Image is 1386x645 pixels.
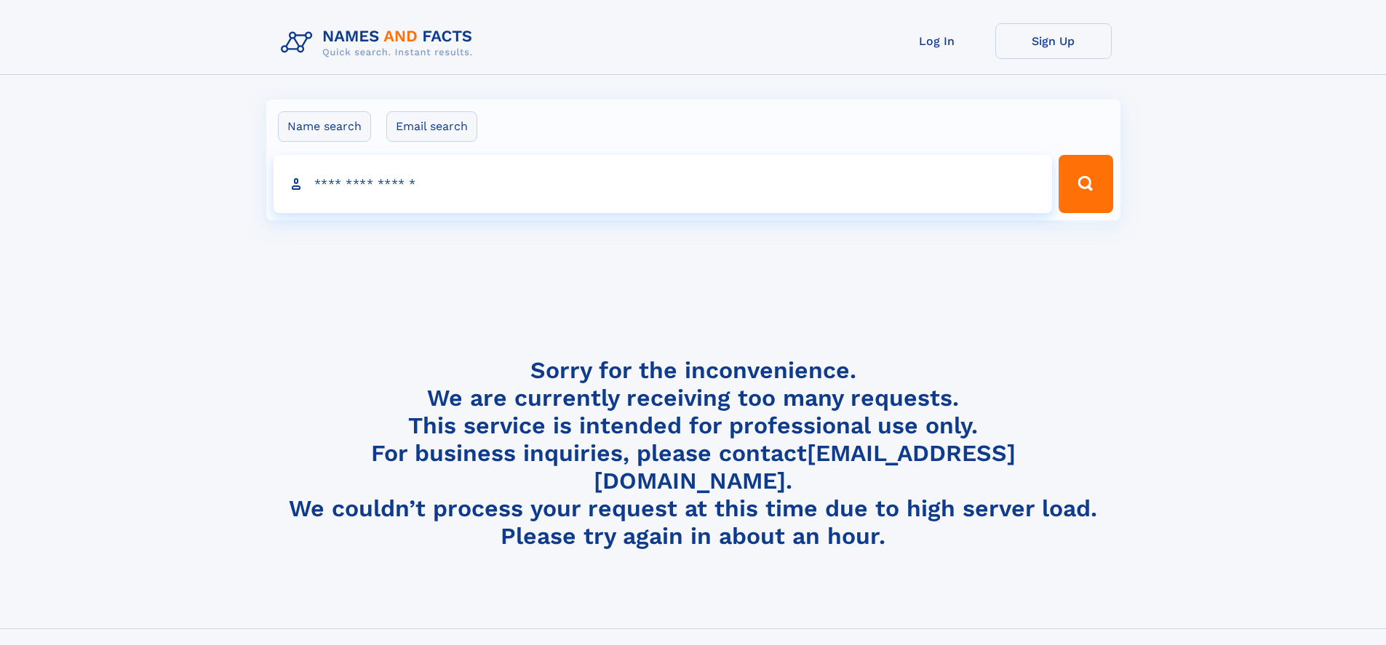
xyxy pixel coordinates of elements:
[275,23,485,63] img: Logo Names and Facts
[995,23,1112,59] a: Sign Up
[278,111,371,142] label: Name search
[386,111,477,142] label: Email search
[274,155,1053,213] input: search input
[1059,155,1112,213] button: Search Button
[594,439,1016,494] a: [EMAIL_ADDRESS][DOMAIN_NAME]
[275,356,1112,550] h4: Sorry for the inconvenience. We are currently receiving too many requests. This service is intend...
[879,23,995,59] a: Log In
